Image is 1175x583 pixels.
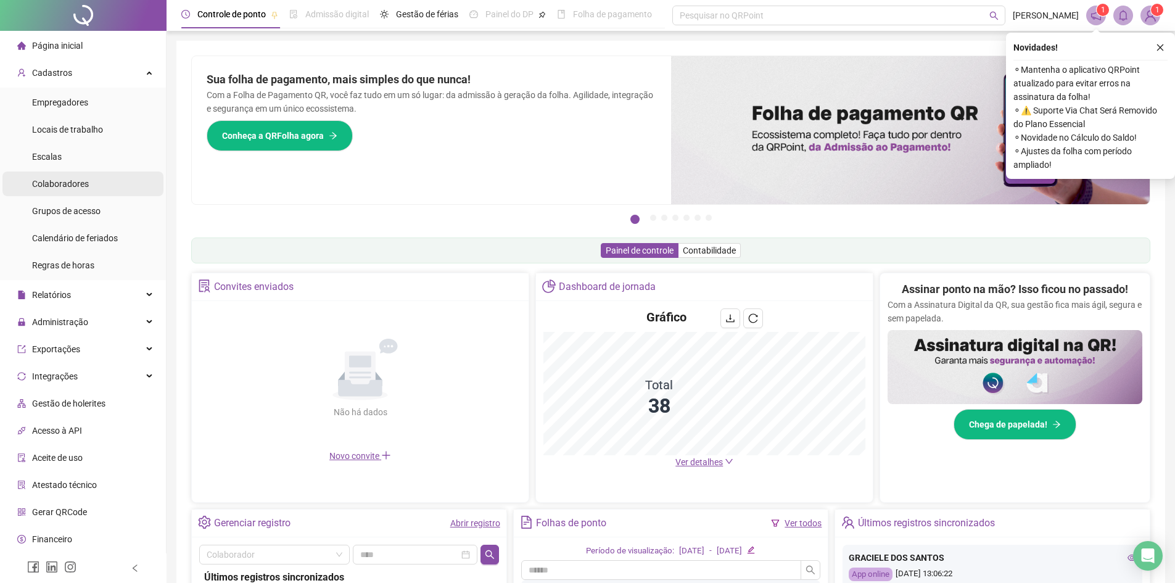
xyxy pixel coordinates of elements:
span: home [17,41,26,50]
div: Não há dados [303,405,417,419]
span: Atestado técnico [32,480,97,490]
span: Aceite de uso [32,453,83,463]
span: Chega de papelada! [969,418,1047,431]
div: [DATE] [717,545,742,558]
span: Calendário de feriados [32,233,118,243]
span: Novo convite [329,451,391,461]
span: plus [381,450,391,460]
span: Painel do DP [485,9,534,19]
div: Últimos registros sincronizados [858,513,995,534]
span: export [17,345,26,354]
img: banner%2F02c71560-61a6-44d4-94b9-c8ab97240462.png [888,330,1142,404]
sup: 1 [1097,4,1109,16]
span: facebook [27,561,39,573]
div: Período de visualização: [586,545,674,558]
span: Relatórios [32,290,71,300]
span: eye [1128,553,1136,562]
span: bell [1118,10,1129,21]
span: Locais de trabalho [32,125,103,134]
span: Conheça a QRFolha agora [222,129,324,143]
div: Folhas de ponto [536,513,606,534]
span: file-done [289,10,298,19]
span: Cadastros [32,68,72,78]
span: ⚬ Ajustes da folha com período ampliado! [1013,144,1168,172]
span: sync [17,372,26,381]
span: pie-chart [542,279,555,292]
span: Painel de controle [606,246,674,255]
span: ⚬ ⚠️ Suporte Via Chat Será Removido do Plano Essencial [1013,104,1168,131]
span: Acesso à API [32,426,82,436]
button: 2 [650,215,656,221]
span: Regras de horas [32,260,94,270]
h2: Sua folha de pagamento, mais simples do que nunca! [207,71,656,88]
span: search [989,11,999,20]
span: instagram [64,561,76,573]
span: solution [17,481,26,489]
h4: Gráfico [646,308,686,326]
span: Gerar QRCode [32,507,87,517]
span: ⚬ Novidade no Cálculo do Saldo! [1013,131,1168,144]
div: Open Intercom Messenger [1133,541,1163,571]
span: clock-circle [181,10,190,19]
span: ⚬ Mantenha o aplicativo QRPoint atualizado para evitar erros na assinatura da folha! [1013,63,1168,104]
a: Abrir registro [450,518,500,528]
span: team [841,516,854,529]
span: pushpin [271,11,278,19]
span: notification [1090,10,1102,21]
span: Novidades ! [1013,41,1058,54]
button: 6 [695,215,701,221]
span: 1 [1155,6,1160,14]
span: sun [380,10,389,19]
span: apartment [17,399,26,408]
span: Gestão de holerites [32,399,105,408]
div: [DATE] 13:06:22 [849,568,1136,582]
span: Colaboradores [32,179,89,189]
button: 3 [661,215,667,221]
span: file-text [520,516,533,529]
p: Com a Assinatura Digital da QR, sua gestão fica mais ágil, segura e sem papelada. [888,298,1142,325]
sup: Atualize o seu contato no menu Meus Dados [1151,4,1163,16]
span: reload [748,313,758,323]
button: Chega de papelada! [954,409,1076,440]
span: Página inicial [32,41,83,51]
img: 39862 [1141,6,1160,25]
button: 7 [706,215,712,221]
span: dashboard [469,10,478,19]
span: Integrações [32,371,78,381]
span: linkedin [46,561,58,573]
div: GRACIELE DOS SANTOS [849,551,1136,564]
span: dollar [17,535,26,544]
span: api [17,426,26,435]
span: edit [747,546,755,554]
span: Controle de ponto [197,9,266,19]
img: banner%2F8d14a306-6205-4263-8e5b-06e9a85ad873.png [671,56,1150,204]
span: search [806,565,815,575]
span: Administração [32,317,88,327]
span: down [725,457,733,466]
a: Ver detalhes down [675,457,733,467]
span: arrow-right [329,131,337,140]
span: search [485,550,495,560]
span: user-add [17,68,26,77]
span: arrow-right [1052,420,1061,429]
span: Escalas [32,152,62,162]
span: qrcode [17,508,26,516]
button: 5 [683,215,690,221]
span: download [725,313,735,323]
span: setting [198,516,211,529]
span: left [131,564,139,573]
span: Grupos de acesso [32,206,101,216]
span: Contabilidade [683,246,736,255]
span: filter [771,519,780,527]
div: Dashboard de jornada [559,276,656,297]
span: pushpin [538,11,546,19]
span: Empregadores [32,97,88,107]
button: 1 [630,215,640,224]
div: [DATE] [679,545,704,558]
span: Gestão de férias [396,9,458,19]
span: file [17,291,26,299]
button: Conheça a QRFolha agora [207,120,353,151]
span: Exportações [32,344,80,354]
span: Admissão digital [305,9,369,19]
div: - [709,545,712,558]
